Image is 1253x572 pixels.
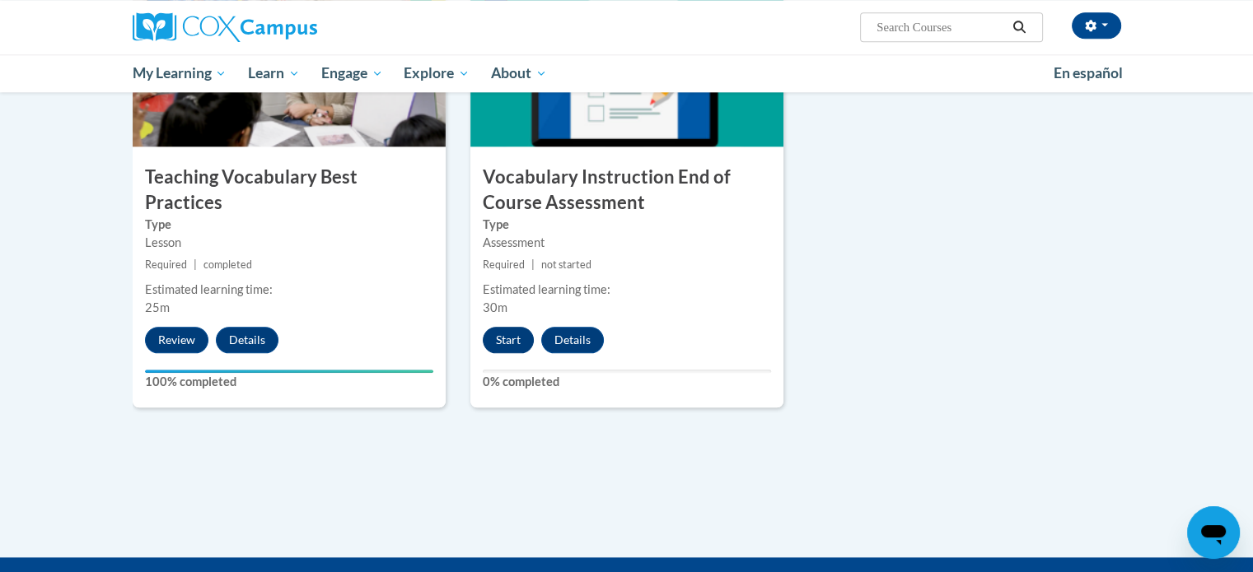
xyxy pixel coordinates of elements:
[203,258,252,271] span: completed
[491,63,547,83] span: About
[321,63,383,83] span: Engage
[875,17,1007,37] input: Search Courses
[145,327,208,353] button: Review
[132,63,227,83] span: My Learning
[145,281,433,299] div: Estimated learning time:
[311,54,394,92] a: Engage
[145,234,433,252] div: Lesson
[531,258,535,271] span: |
[483,373,771,391] label: 0% completed
[133,165,446,216] h3: Teaching Vocabulary Best Practices
[145,300,170,314] span: 25m
[248,63,300,83] span: Learn
[108,54,1146,92] div: Main menu
[145,370,433,373] div: Your progress
[133,12,446,42] a: Cox Campus
[145,216,433,234] label: Type
[145,373,433,391] label: 100% completed
[483,300,507,314] span: 30m
[480,54,558,92] a: About
[1054,64,1123,81] span: En español
[483,281,771,299] div: Estimated learning time:
[483,216,771,234] label: Type
[541,327,604,353] button: Details
[122,54,238,92] a: My Learning
[470,165,783,216] h3: Vocabulary Instruction End of Course Assessment
[404,63,470,83] span: Explore
[133,12,317,42] img: Cox Campus
[483,258,525,271] span: Required
[216,327,278,353] button: Details
[541,258,591,271] span: not started
[483,327,534,353] button: Start
[194,258,197,271] span: |
[1007,17,1031,37] button: Search
[393,54,480,92] a: Explore
[237,54,311,92] a: Learn
[1187,506,1240,559] iframe: Button to launch messaging window
[145,258,187,271] span: Required
[1072,12,1121,39] button: Account Settings
[1043,56,1134,91] a: En español
[483,234,771,252] div: Assessment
